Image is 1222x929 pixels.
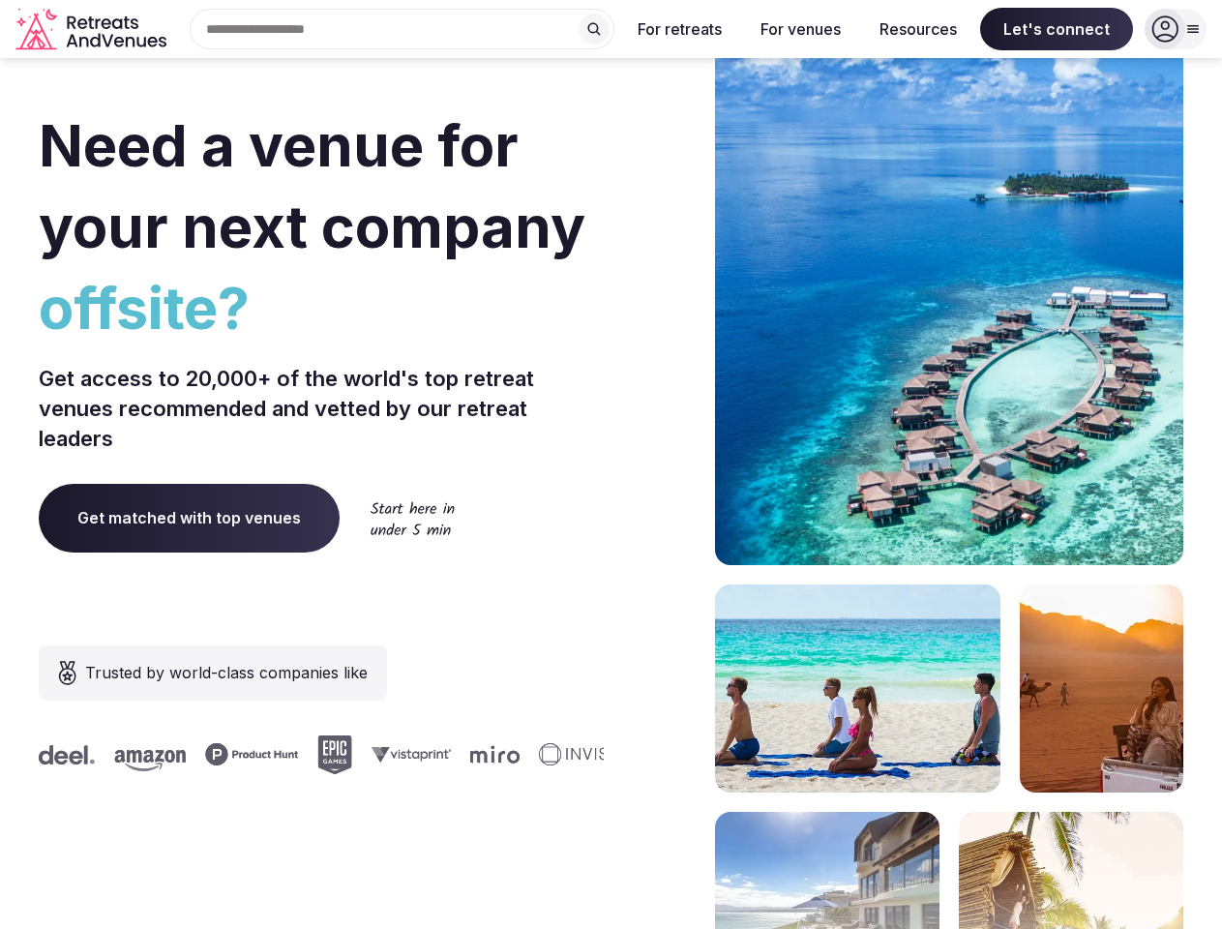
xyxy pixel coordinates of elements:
span: offsite? [39,267,604,348]
p: Get access to 20,000+ of the world's top retreat venues recommended and vetted by our retreat lea... [39,364,604,453]
svg: Vistaprint company logo [371,746,450,763]
span: Need a venue for your next company [39,110,585,261]
button: For retreats [622,8,737,50]
img: woman sitting in back of truck with camels [1020,584,1183,793]
img: Start here in under 5 min [371,501,455,535]
a: Visit the homepage [15,8,170,51]
svg: Deel company logo [38,745,94,764]
svg: Miro company logo [469,745,519,764]
button: For venues [745,8,856,50]
svg: Retreats and Venues company logo [15,8,170,51]
a: Get matched with top venues [39,484,340,552]
svg: Epic Games company logo [316,735,351,774]
span: Let's connect [980,8,1133,50]
svg: Invisible company logo [538,743,644,766]
span: Trusted by world-class companies like [85,661,368,684]
button: Resources [864,8,972,50]
img: yoga on tropical beach [715,584,1000,793]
